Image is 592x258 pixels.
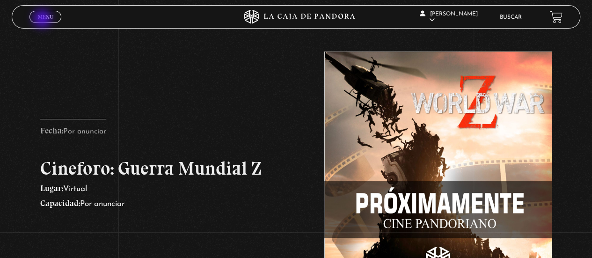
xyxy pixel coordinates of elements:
[40,181,268,197] p: Virtual
[420,11,478,23] span: [PERSON_NAME]
[40,155,268,181] h2: Cineforo: Guerra Mundial Z
[40,196,268,212] p: Por anunciar
[500,15,522,20] a: Buscar
[35,22,57,29] span: Cerrar
[40,125,63,136] span: Fecha:
[40,198,80,208] span: Capacidad:
[38,14,53,20] span: Menu
[40,119,106,139] p: Por anunciar
[40,183,63,193] span: Lugar:
[550,11,563,23] a: View your shopping cart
